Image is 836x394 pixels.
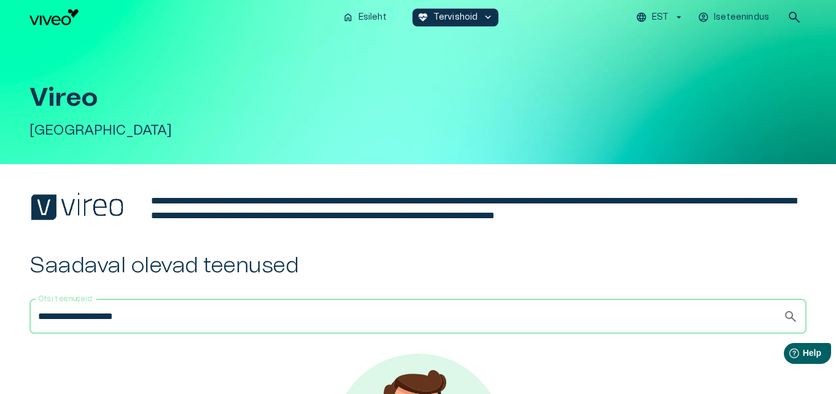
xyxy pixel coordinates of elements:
button: open search modal [782,5,807,30]
iframe: Help widget launcher [740,338,836,372]
p: Esileht [358,11,387,24]
img: Vireo logo [29,191,126,223]
span: keyboard_arrow_down [482,12,493,23]
img: Viveo logo [29,9,79,25]
label: Otsi teenuseid [38,294,92,304]
button: EST [634,9,686,26]
div: editable markdown [151,194,807,223]
span: search [783,309,798,324]
h2: Saadaval olevad teenused [29,253,807,279]
p: Iseteenindus [714,11,769,24]
p: EST [652,11,668,24]
h1: Vireo [29,84,807,112]
span: search [787,10,802,25]
a: Navigate to homepage [29,9,333,25]
h5: [GEOGRAPHIC_DATA] [29,122,807,140]
span: home [343,12,354,23]
p: Tervishoid [433,11,478,24]
button: ecg_heartTervishoidkeyboard_arrow_down [412,9,499,26]
button: Iseteenindus [696,9,772,26]
span: ecg_heart [417,12,428,23]
button: homeEsileht [338,9,393,26]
